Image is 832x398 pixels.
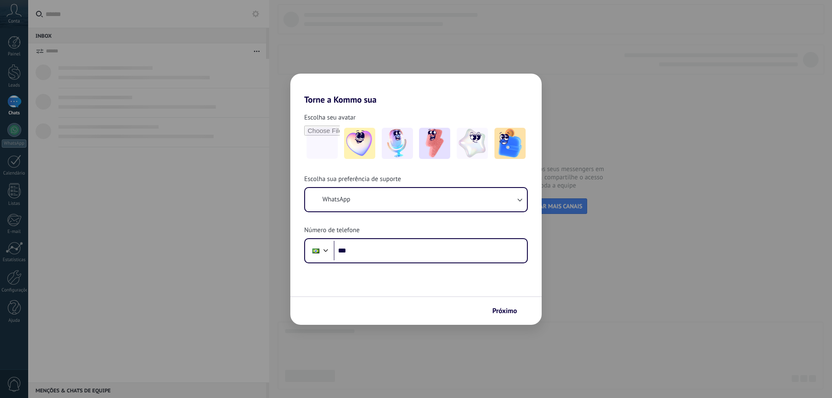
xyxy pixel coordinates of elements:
[304,175,401,184] span: Escolha sua preferência de suporte
[304,113,356,122] span: Escolha seu avatar
[492,308,517,314] span: Próximo
[494,128,526,159] img: -5.jpeg
[488,304,529,318] button: Próximo
[290,74,542,105] h2: Torne a Kommo sua
[382,128,413,159] img: -2.jpeg
[457,128,488,159] img: -4.jpeg
[322,195,350,204] span: WhatsApp
[305,188,527,211] button: WhatsApp
[344,128,375,159] img: -1.jpeg
[304,226,360,235] span: Número de telefone
[419,128,450,159] img: -3.jpeg
[308,242,324,260] div: Brazil: + 55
